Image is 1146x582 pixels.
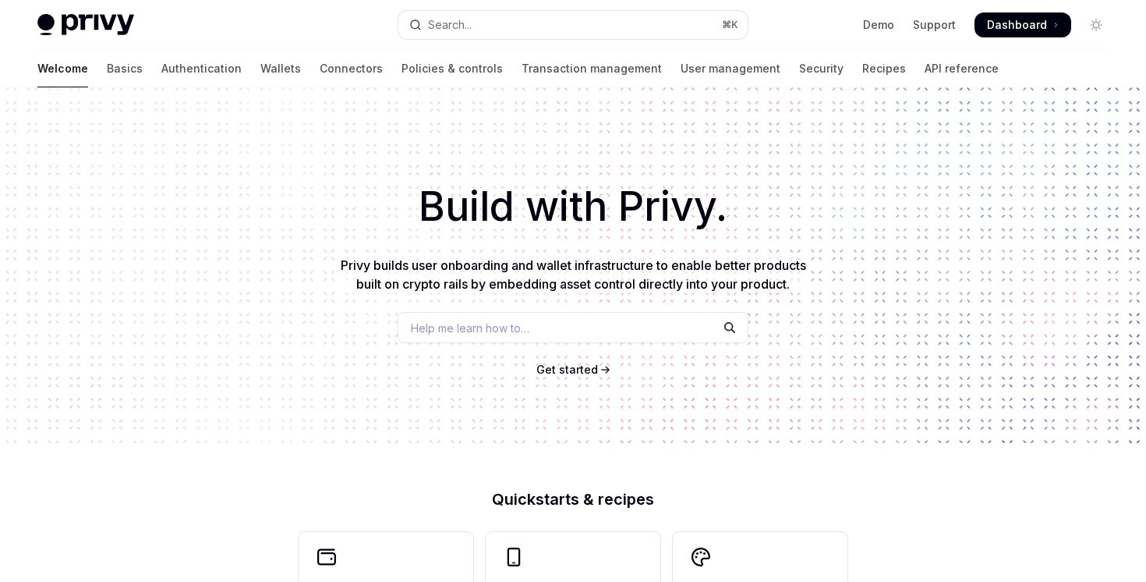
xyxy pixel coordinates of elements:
a: Basics [107,50,143,87]
a: Dashboard [974,12,1071,37]
a: Connectors [320,50,383,87]
span: Dashboard [987,17,1047,33]
a: User management [681,50,780,87]
a: Demo [863,17,894,33]
span: Get started [536,363,598,376]
button: Open search [398,11,747,39]
a: Authentication [161,50,242,87]
img: light logo [37,14,134,36]
a: Policies & controls [401,50,503,87]
h1: Build with Privy. [25,176,1121,237]
button: Toggle dark mode [1084,12,1109,37]
span: Privy builds user onboarding and wallet infrastructure to enable better products built on crypto ... [341,257,806,292]
a: Get started [536,362,598,378]
a: Wallets [260,50,301,87]
a: Welcome [37,50,88,87]
span: ⌘ K [722,19,738,31]
h2: Quickstarts & recipes [299,492,847,507]
span: Help me learn how to… [411,320,529,336]
a: Security [799,50,844,87]
a: API reference [925,50,999,87]
a: Recipes [862,50,906,87]
a: Transaction management [522,50,662,87]
a: Support [913,17,956,33]
div: Search... [428,16,472,34]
